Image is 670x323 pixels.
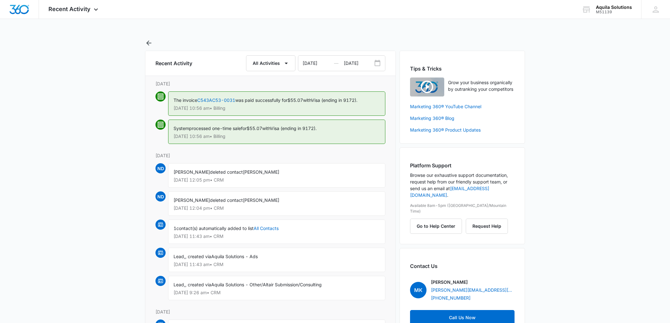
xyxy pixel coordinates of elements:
[344,56,385,71] input: Date Range To
[448,79,515,92] p: Grow your business organically by outranking your competitors
[174,178,380,182] p: [DATE] 12:05 pm • CRM
[410,172,515,198] p: Browse our exhaustive support documentation, request help from our friendly support team, or send...
[466,223,508,229] a: Request Help
[410,103,515,110] a: Marketing 360® YouTube Channel
[596,5,632,10] div: account name
[211,282,322,287] span: Aquila Solutions - Other/Altair Submission/Consulting
[288,97,303,103] span: $55.07
[410,115,515,121] a: Marketing 360® Blog
[596,10,632,14] div: account id
[303,97,311,103] span: with
[410,262,515,270] h2: Contact Us
[155,80,385,87] p: [DATE]
[211,254,258,259] span: Aquila Solutions - Ads
[431,295,471,301] a: [PHONE_NUMBER]
[174,206,380,210] p: [DATE] 12:04 pm • CRM
[174,169,210,175] span: [PERSON_NAME]
[185,282,211,287] span: , created via
[155,308,385,315] p: [DATE]
[410,78,444,96] img: Quick Overview Video
[189,126,241,131] span: processed one-time sale
[298,55,385,71] div: Date Range Input Group
[174,262,380,267] p: [DATE] 11:43 am • CRM
[262,126,270,131] span: with
[174,126,189,131] span: System
[155,59,192,67] h6: Recent Activity
[311,97,357,103] span: Visa (ending in 9172).
[334,56,338,71] span: —
[174,254,185,259] span: Lead,
[431,287,515,293] a: [PERSON_NAME][EMAIL_ADDRESS][PERSON_NAME][DOMAIN_NAME]
[174,226,176,231] span: 1
[243,197,279,203] span: [PERSON_NAME]
[410,162,515,169] h2: Platform Support
[155,152,385,159] p: [DATE]
[241,126,247,131] span: for
[247,126,262,131] span: $55.07
[176,226,254,231] span: contact(s) automatically added to list
[431,279,468,285] p: [PERSON_NAME]
[174,197,210,203] span: [PERSON_NAME]
[174,134,380,139] p: [DATE] 10:56 am • Billing
[243,169,279,175] span: [PERSON_NAME]
[155,163,166,173] span: ND
[270,126,317,131] span: Visa (ending in 9172).
[410,282,427,298] span: MK
[410,65,515,72] h2: Tips & Tricks
[197,97,235,103] a: C543AC53-0031
[466,219,508,234] button: Request Help
[210,197,243,203] span: deleted contact
[410,127,515,133] a: Marketing 360® Product Updates
[210,169,243,175] span: deleted contact
[174,234,380,239] p: [DATE] 11:43 am • CRM
[174,106,380,110] p: [DATE] 10:56 am • Billing
[410,203,515,214] p: Available 8am-5pm ([GEOGRAPHIC_DATA]/Mountain Time)
[246,55,295,71] button: All Activities
[185,254,211,259] span: , created via
[298,56,344,71] input: Date Range From
[235,97,288,103] span: was paid successfully for
[410,223,466,229] a: Go to Help Center
[254,226,279,231] a: All Contacts
[174,282,185,287] span: Lead,
[174,97,197,103] span: The invoice
[155,191,166,202] span: ND
[48,6,91,12] span: Recent Activity
[410,219,462,234] button: Go to Help Center
[174,290,380,295] p: [DATE] 9:26 am • CRM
